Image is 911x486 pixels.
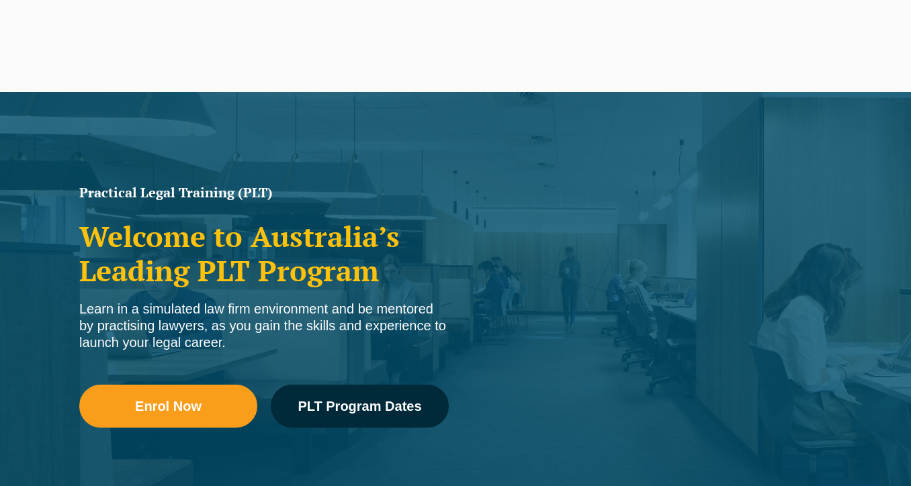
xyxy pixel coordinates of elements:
a: Enrol Now [79,385,257,428]
span: Enrol Now [135,399,202,413]
a: PLT Program Dates [271,385,449,428]
span: PLT Program Dates [298,399,421,413]
h1: Practical Legal Training (PLT) [79,186,449,199]
div: Learn in a simulated law firm environment and be mentored by practising lawyers, as you gain the ... [79,301,449,351]
h2: Welcome to Australia’s Leading PLT Program [79,220,449,287]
